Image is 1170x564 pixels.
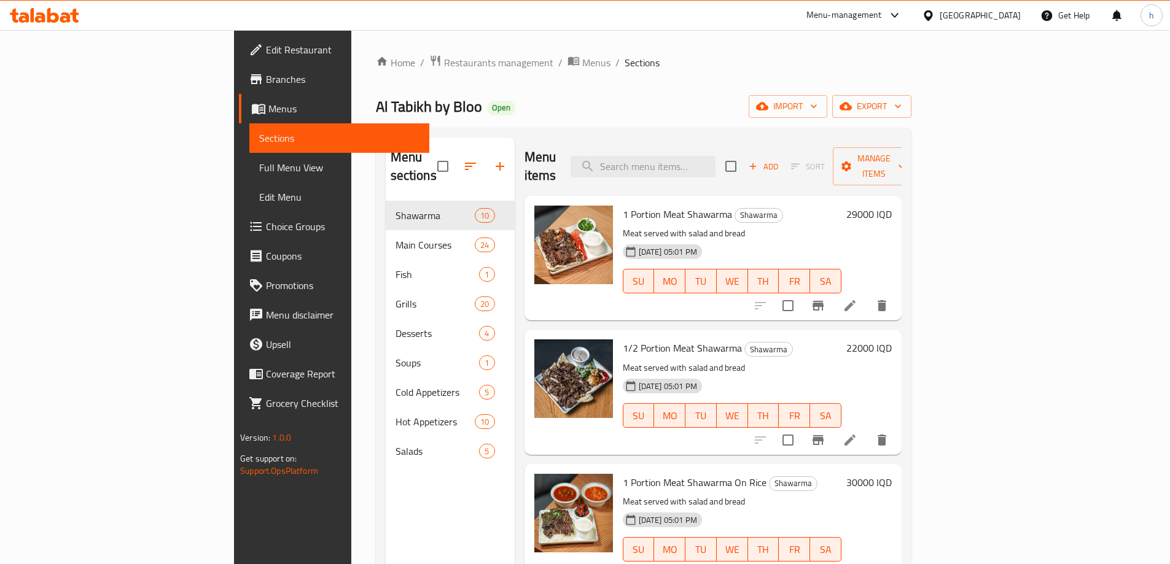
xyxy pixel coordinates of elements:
[628,541,650,558] span: SU
[654,269,685,293] button: MO
[832,95,911,118] button: export
[480,269,494,280] span: 1
[396,296,475,311] span: Grills
[386,377,515,407] div: Cold Appetizers5
[480,387,494,398] span: 5
[376,93,482,120] span: Al Tabikh by Bloo
[722,272,743,290] span: WE
[744,157,783,176] button: Add
[444,55,553,70] span: Restaurants management
[779,269,810,293] button: FR
[623,403,655,428] button: SU
[266,307,419,322] span: Menu disclaimer
[266,249,419,263] span: Coupons
[615,55,620,70] li: /
[272,430,291,446] span: 1.0.0
[558,55,563,70] li: /
[239,94,429,123] a: Menus
[396,238,475,252] div: Main Courses
[266,72,419,87] span: Branches
[779,537,810,562] button: FR
[480,357,494,369] span: 1
[806,8,882,23] div: Menu-management
[842,99,902,114] span: export
[240,450,297,466] span: Get support on:
[249,182,429,212] a: Edit Menu
[634,381,702,392] span: [DATE] 05:01 PM
[396,355,480,370] span: Soups
[240,463,318,479] a: Support.OpsPlatform
[479,355,494,370] div: items
[784,407,805,425] span: FR
[759,99,817,114] span: import
[266,219,419,234] span: Choice Groups
[480,446,494,457] span: 5
[386,230,515,260] div: Main Courses24
[266,366,419,381] span: Coverage Report
[846,474,892,491] h6: 30000 IQD
[810,537,841,562] button: SA
[249,123,429,153] a: Sections
[487,102,515,113] span: Open
[846,339,892,357] h6: 22000 IQD
[396,414,475,429] div: Hot Appetizers
[259,131,419,145] span: Sections
[735,208,783,223] div: Shawarma
[747,160,780,174] span: Add
[654,537,685,562] button: MO
[803,425,833,455] button: Branch-specific-item
[266,278,419,293] span: Promotions
[625,55,660,70] span: Sections
[268,101,419,116] span: Menus
[487,101,515,115] div: Open
[386,319,515,348] div: Desserts4
[266,396,419,411] span: Grocery Checklist
[722,407,743,425] span: WE
[475,239,494,251] span: 24
[623,494,841,509] p: Meat served with salad and bread
[659,272,681,290] span: MO
[386,348,515,377] div: Soups1
[803,291,833,320] button: Branch-specific-item
[239,388,429,418] a: Grocery Checklist
[396,208,475,223] span: Shawarma
[396,385,480,400] div: Cold Appetizers
[735,208,782,222] span: Shawarma
[475,298,494,310] span: 20
[571,156,716,177] input: search
[534,474,613,552] img: 1 Portion Meat Shawarma On Rice
[722,541,743,558] span: WE
[485,152,515,181] button: Add section
[430,153,456,179] span: Select all sections
[744,157,783,176] span: Add item
[239,212,429,241] a: Choice Groups
[386,196,515,471] nav: Menu sections
[846,206,892,223] h6: 29000 IQD
[534,339,613,418] img: 1/2 Portion Meat Shawarma
[810,269,841,293] button: SA
[479,385,494,400] div: items
[690,541,712,558] span: TU
[770,476,817,490] span: Shawarma
[475,210,494,222] span: 10
[628,272,650,290] span: SU
[475,208,494,223] div: items
[582,55,610,70] span: Menus
[396,326,480,341] span: Desserts
[775,293,801,319] span: Select to update
[623,537,655,562] button: SU
[386,201,515,230] div: Shawarma10
[745,342,792,357] span: Shawarma
[717,403,748,428] button: WE
[940,9,1021,22] div: [GEOGRAPHIC_DATA]
[386,407,515,436] div: Hot Appetizers10
[239,359,429,388] a: Coverage Report
[567,55,610,71] a: Menus
[634,246,702,258] span: [DATE] 05:01 PM
[479,267,494,282] div: items
[815,407,837,425] span: SA
[685,403,717,428] button: TU
[239,241,429,271] a: Coupons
